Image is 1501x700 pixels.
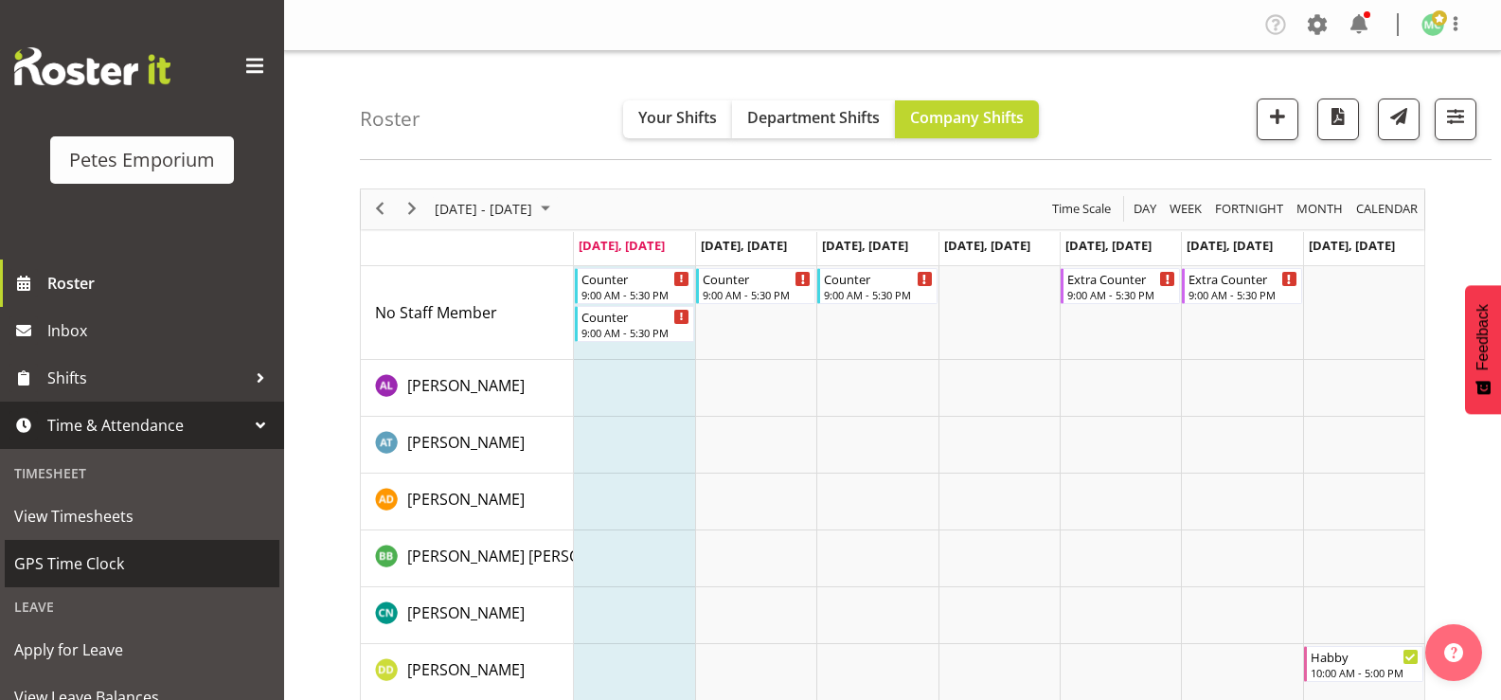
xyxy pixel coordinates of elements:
[703,269,811,288] div: Counter
[910,107,1024,128] span: Company Shifts
[579,237,665,254] span: [DATE], [DATE]
[14,636,270,664] span: Apply for Leave
[361,360,574,417] td: Abigail Lane resource
[428,189,562,229] div: Sep 29 - Oct 05, 2025
[824,269,932,288] div: Counter
[1187,237,1273,254] span: [DATE], [DATE]
[5,626,279,673] a: Apply for Leave
[732,100,895,138] button: Department Shifts
[703,287,811,302] div: 9:00 AM - 5:30 PM
[1065,237,1152,254] span: [DATE], [DATE]
[1212,197,1287,221] button: Fortnight
[407,546,646,566] span: [PERSON_NAME] [PERSON_NAME]
[375,301,497,324] a: No Staff Member
[5,454,279,493] div: Timesheet
[1353,197,1421,221] button: Month
[361,474,574,530] td: Amelia Denz resource
[364,189,396,229] div: previous period
[47,316,275,345] span: Inbox
[361,266,574,360] td: No Staff Member resource
[1311,647,1419,666] div: Habby
[407,489,525,510] span: [PERSON_NAME]
[575,268,694,304] div: No Staff Member"s event - Counter Begin From Monday, September 29, 2025 at 9:00:00 AM GMT+13:00 E...
[407,488,525,511] a: [PERSON_NAME]
[14,47,170,85] img: Rosterit website logo
[581,307,689,326] div: Counter
[407,602,525,623] span: [PERSON_NAME]
[1168,197,1204,221] span: Week
[581,269,689,288] div: Counter
[407,375,525,396] span: [PERSON_NAME]
[1294,197,1347,221] button: Timeline Month
[1474,304,1492,370] span: Feedback
[1309,237,1395,254] span: [DATE], [DATE]
[1378,99,1420,140] button: Send a list of all shifts for the selected filtered period to all rostered employees.
[1444,643,1463,662] img: help-xxl-2.png
[361,417,574,474] td: Alex-Micheal Taniwha resource
[1295,197,1345,221] span: Month
[14,502,270,530] span: View Timesheets
[1167,197,1206,221] button: Timeline Week
[407,658,525,681] a: [PERSON_NAME]
[822,237,908,254] span: [DATE], [DATE]
[47,411,246,440] span: Time & Attendance
[638,107,717,128] span: Your Shifts
[407,659,525,680] span: [PERSON_NAME]
[361,530,574,587] td: Beena Beena resource
[47,364,246,392] span: Shifts
[696,268,815,304] div: No Staff Member"s event - Counter Begin From Tuesday, September 30, 2025 at 9:00:00 AM GMT+13:00 ...
[407,601,525,624] a: [PERSON_NAME]
[1421,13,1444,36] img: melissa-cowen2635.jpg
[1067,287,1175,302] div: 9:00 AM - 5:30 PM
[361,587,574,644] td: Christine Neville resource
[1317,99,1359,140] button: Download a PDF of the roster according to the set date range.
[407,374,525,397] a: [PERSON_NAME]
[69,146,215,174] div: Petes Emporium
[581,287,689,302] div: 9:00 AM - 5:30 PM
[581,325,689,340] div: 9:00 AM - 5:30 PM
[407,431,525,454] a: [PERSON_NAME]
[1213,197,1285,221] span: Fortnight
[5,587,279,626] div: Leave
[367,197,393,221] button: Previous
[1435,99,1476,140] button: Filter Shifts
[5,493,279,540] a: View Timesheets
[400,197,425,221] button: Next
[1304,646,1423,682] div: Danielle Donselaar"s event - Habby Begin From Sunday, October 5, 2025 at 10:00:00 AM GMT+13:00 En...
[1188,287,1296,302] div: 9:00 AM - 5:30 PM
[1188,269,1296,288] div: Extra Counter
[432,197,559,221] button: September 2025
[1061,268,1180,304] div: No Staff Member"s event - Extra Counter Begin From Friday, October 3, 2025 at 9:00:00 AM GMT+13:0...
[375,302,497,323] span: No Staff Member
[824,287,932,302] div: 9:00 AM - 5:30 PM
[396,189,428,229] div: next period
[407,545,646,567] a: [PERSON_NAME] [PERSON_NAME]
[14,549,270,578] span: GPS Time Clock
[701,237,787,254] span: [DATE], [DATE]
[895,100,1039,138] button: Company Shifts
[817,268,937,304] div: No Staff Member"s event - Counter Begin From Wednesday, October 1, 2025 at 9:00:00 AM GMT+13:00 E...
[575,306,694,342] div: No Staff Member"s event - Counter Begin From Monday, September 29, 2025 at 9:00:00 AM GMT+13:00 E...
[1182,268,1301,304] div: No Staff Member"s event - Extra Counter Begin From Saturday, October 4, 2025 at 9:00:00 AM GMT+13...
[747,107,880,128] span: Department Shifts
[360,108,420,130] h4: Roster
[944,237,1030,254] span: [DATE], [DATE]
[407,432,525,453] span: [PERSON_NAME]
[5,540,279,587] a: GPS Time Clock
[1257,99,1298,140] button: Add a new shift
[623,100,732,138] button: Your Shifts
[1049,197,1115,221] button: Time Scale
[433,197,534,221] span: [DATE] - [DATE]
[1354,197,1420,221] span: calendar
[1132,197,1158,221] span: Day
[1131,197,1160,221] button: Timeline Day
[1050,197,1113,221] span: Time Scale
[47,269,275,297] span: Roster
[1067,269,1175,288] div: Extra Counter
[1311,665,1419,680] div: 10:00 AM - 5:00 PM
[1465,285,1501,414] button: Feedback - Show survey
